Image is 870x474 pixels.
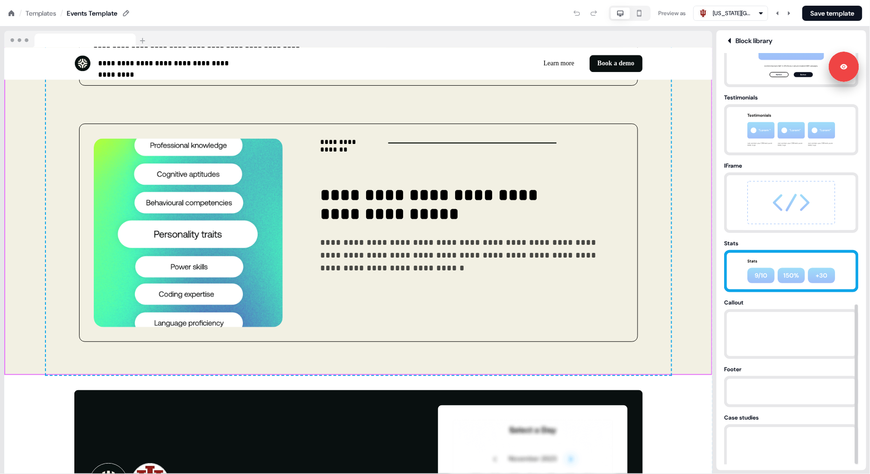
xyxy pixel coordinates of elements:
[724,36,859,45] div: Block library
[742,175,841,230] img: iframe thumbnail preview
[742,107,841,152] img: testimonials thumbnail preview
[60,8,63,18] div: /
[94,138,283,327] img: Image
[802,6,862,21] button: Save template
[658,9,686,18] div: Preview as
[724,239,859,292] button: Statsstats thumbnail preview
[693,6,768,21] button: [US_STATE][GEOGRAPHIC_DATA]
[19,8,22,18] div: /
[724,239,859,248] div: Stats
[742,253,841,289] img: stats thumbnail preview
[724,161,859,233] button: IFrameiframe thumbnail preview
[742,427,841,467] img: caseStudies thumbnail preview
[536,55,582,72] button: Learn more
[742,379,841,404] img: footer thumbnail preview
[724,413,859,470] button: Case studiescaseStudies thumbnail preview
[26,9,56,18] a: Templates
[724,365,859,374] div: Footer
[67,9,117,18] div: Events Template
[742,312,841,356] img: callout thumbnail preview
[724,93,859,155] button: Testimonialstestimonials thumbnail preview
[724,298,859,307] div: Callout
[724,413,859,422] div: Case studies
[362,55,643,72] div: Learn moreBook a demo
[724,161,859,170] div: IFrame
[713,9,751,18] div: [US_STATE][GEOGRAPHIC_DATA]
[590,55,643,72] button: Book a demo
[724,365,859,407] button: Footerfooter thumbnail preview
[724,298,859,359] button: Calloutcallout thumbnail preview
[4,31,150,48] img: Browser topbar
[724,93,859,102] div: Testimonials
